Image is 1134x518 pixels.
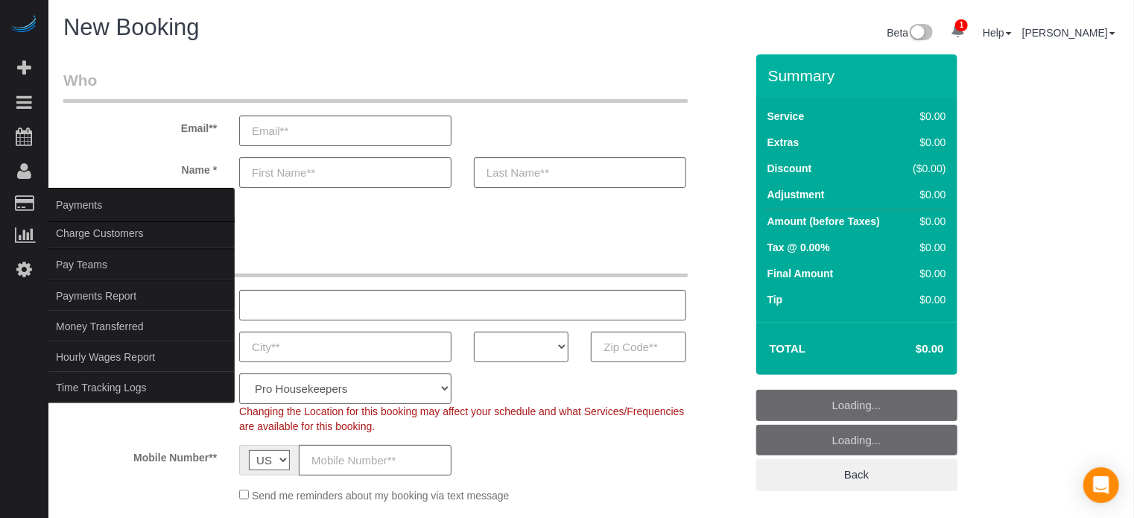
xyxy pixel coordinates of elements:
div: $0.00 [907,109,946,124]
div: $0.00 [907,292,946,307]
label: Mobile Number** [52,445,228,465]
a: Beta [887,27,934,39]
span: Payments [48,188,235,222]
legend: Where [63,244,688,277]
label: Amount (before Taxes) [767,214,880,229]
strong: Total [770,342,806,355]
a: Time Tracking Logs [48,373,235,402]
input: Last Name** [474,157,686,188]
label: Tax @ 0.00% [767,240,830,255]
div: ($0.00) [907,161,946,176]
a: Charge Customers [48,218,235,248]
a: Payments Report [48,281,235,311]
a: Help [983,27,1012,39]
label: Tip [767,292,783,307]
div: $0.00 [907,266,946,281]
h4: $0.00 [871,343,943,356]
div: $0.00 [907,187,946,202]
label: Extras [767,135,799,150]
div: $0.00 [907,135,946,150]
label: Final Amount [767,266,834,281]
input: Zip Code** [591,332,685,362]
label: Name * [52,157,228,177]
legend: Who [63,69,688,103]
label: Service [767,109,805,124]
a: [PERSON_NAME] [1022,27,1115,39]
a: Hourly Wages Report [48,342,235,372]
span: Changing the Location for this booking may affect your schedule and what Services/Frequencies are... [239,405,684,432]
a: Pay Teams [48,250,235,279]
span: New Booking [63,14,200,40]
div: Open Intercom Messenger [1083,467,1119,503]
label: Adjustment [767,187,825,202]
a: Money Transferred [48,312,235,341]
img: New interface [908,24,933,43]
h3: Summary [768,67,950,84]
span: Send me reminders about my booking via text message [252,490,510,502]
div: $0.00 [907,214,946,229]
span: 1 [955,19,968,31]
ul: Payments [48,218,235,403]
input: Mobile Number** [299,445,452,476]
img: Automaid Logo [9,15,39,36]
div: $0.00 [907,240,946,255]
a: Back [756,459,957,490]
input: First Name** [239,157,452,188]
a: 1 [943,15,972,48]
label: Discount [767,161,812,176]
